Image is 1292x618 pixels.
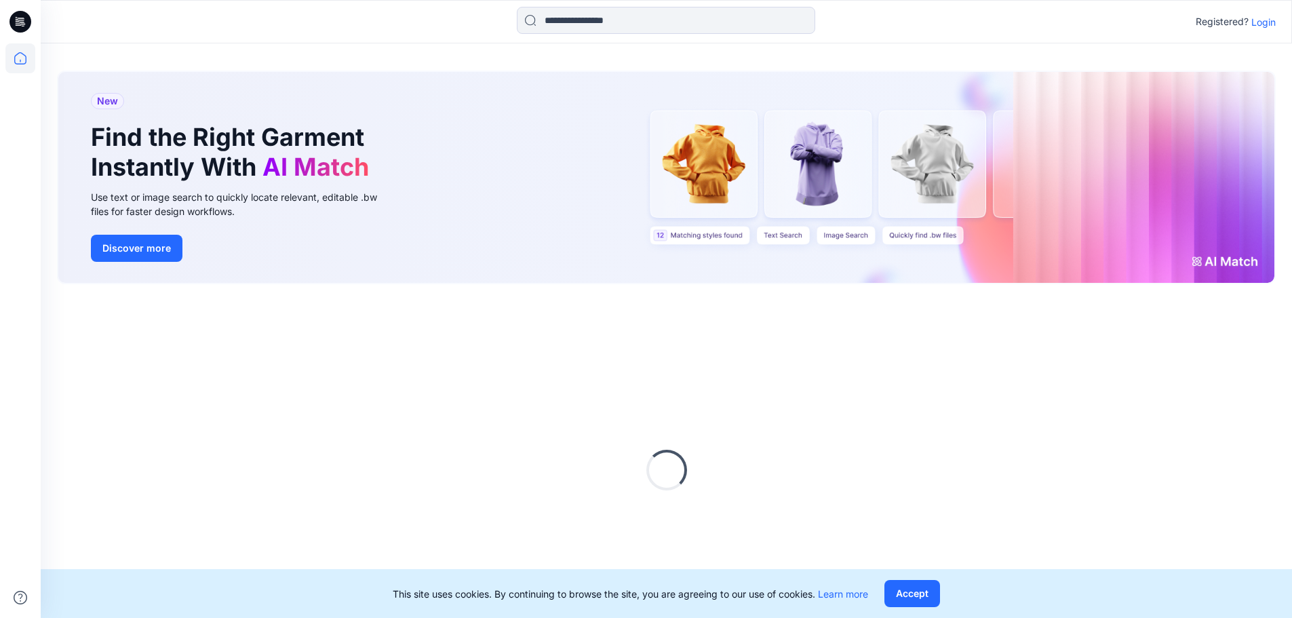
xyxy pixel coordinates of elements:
span: New [97,93,118,109]
button: Discover more [91,235,182,262]
button: Accept [884,580,940,607]
h1: Find the Right Garment Instantly With [91,123,376,181]
span: AI Match [262,152,369,182]
div: Use text or image search to quickly locate relevant, editable .bw files for faster design workflows. [91,190,396,218]
p: This site uses cookies. By continuing to browse the site, you are agreeing to our use of cookies. [393,587,868,601]
p: Registered? [1196,14,1249,30]
p: Login [1251,15,1276,29]
a: Learn more [818,588,868,600]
